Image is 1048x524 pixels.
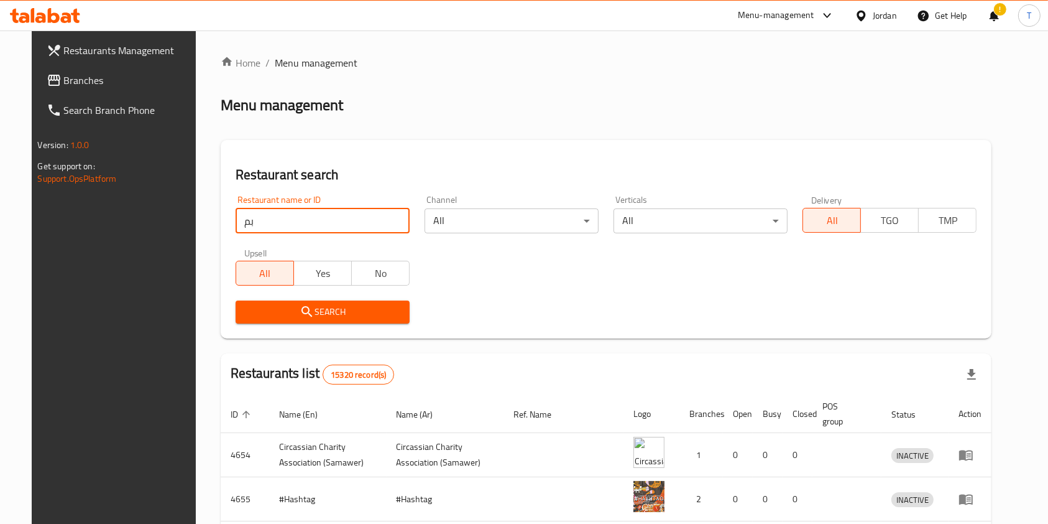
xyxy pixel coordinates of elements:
div: Menu-management [738,8,814,23]
span: All [808,212,856,230]
h2: Menu management [221,95,343,115]
div: All [614,208,788,233]
th: Open [723,395,753,433]
td: ​Circassian ​Charity ​Association​ (Samawer) [269,433,387,477]
img: #Hashtag [633,481,664,512]
span: TMP [924,212,972,230]
th: Closed [783,395,812,433]
td: 4654 [221,433,269,477]
input: Search for restaurant name or ID.. [236,208,410,233]
td: 1 [679,433,723,477]
button: Yes [293,261,352,286]
button: TMP [918,208,977,233]
nav: breadcrumb [221,55,992,70]
button: TGO [860,208,919,233]
button: All [802,208,861,233]
th: Logo [623,395,679,433]
span: ID [231,407,254,422]
span: Yes [299,264,347,283]
span: INACTIVE [891,449,934,463]
h2: Restaurants list [231,364,395,385]
span: No [357,264,405,283]
span: T [1027,9,1031,22]
label: Upsell [244,248,267,257]
td: #Hashtag [387,477,504,522]
td: 0 [783,433,812,477]
label: Delivery [811,195,842,204]
span: TGO [866,212,914,230]
span: Get support on: [38,158,95,174]
td: 0 [723,433,753,477]
button: No [351,261,410,286]
li: / [265,55,270,70]
button: All [236,261,294,286]
span: Restaurants Management [64,43,197,58]
td: #Hashtag [269,477,387,522]
th: Action [949,395,991,433]
span: 1.0.0 [70,137,90,153]
span: Ref. Name [513,407,568,422]
div: Export file [957,360,986,390]
h2: Restaurant search [236,166,977,184]
td: 0 [783,477,812,522]
a: Support.OpsPlatform [38,171,117,187]
th: Branches [679,395,723,433]
td: 2 [679,477,723,522]
span: Menu management [275,55,357,70]
div: Menu [958,447,981,462]
span: 15320 record(s) [323,369,393,381]
span: Search Branch Phone [64,103,197,118]
span: POS group [822,399,867,429]
td: 0 [753,433,783,477]
span: Name (En) [279,407,334,422]
td: 0 [723,477,753,522]
span: Branches [64,73,197,88]
div: All [425,208,599,233]
img: ​Circassian ​Charity ​Association​ (Samawer) [633,437,664,468]
a: Home [221,55,260,70]
a: Branches [37,65,207,95]
span: INACTIVE [891,493,934,507]
span: All [241,264,289,283]
th: Busy [753,395,783,433]
div: Total records count [323,365,394,385]
td: ​Circassian ​Charity ​Association​ (Samawer) [387,433,504,477]
span: Version: [38,137,68,153]
a: Restaurants Management [37,35,207,65]
button: Search [236,301,410,324]
a: Search Branch Phone [37,95,207,125]
span: Name (Ar) [397,407,449,422]
span: Search [246,304,400,320]
div: Menu [958,492,981,507]
td: 4655 [221,477,269,522]
td: 0 [753,477,783,522]
span: Status [891,407,932,422]
div: Jordan [873,9,897,22]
